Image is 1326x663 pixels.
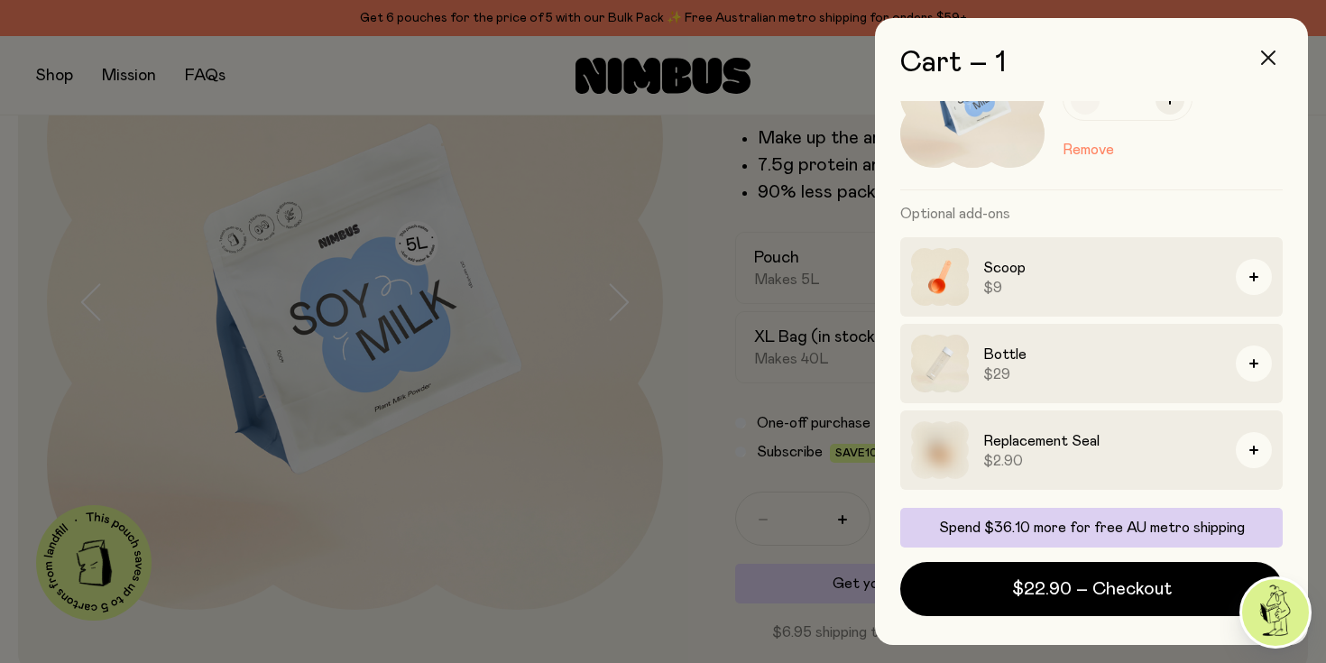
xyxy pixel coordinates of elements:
button: Remove [1063,139,1114,161]
span: $29 [983,365,1221,383]
img: agent [1242,579,1309,646]
h3: Bottle [983,344,1221,365]
button: $22.90 – Checkout [900,562,1283,616]
h3: Replacement Seal [983,430,1221,452]
span: $9 [983,279,1221,297]
h3: Optional add-ons [900,190,1283,237]
p: Spend $36.10 more for free AU metro shipping [911,519,1272,537]
h2: Cart – 1 [900,47,1283,79]
h3: Scoop [983,257,1221,279]
span: $22.90 – Checkout [1012,576,1172,602]
span: $2.90 [983,452,1221,470]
